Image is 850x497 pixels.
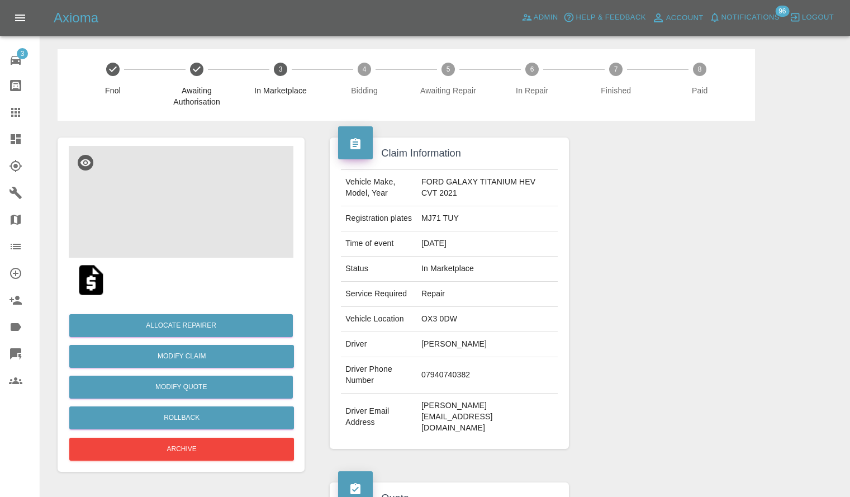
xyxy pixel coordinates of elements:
[69,376,293,399] button: Modify Quote
[54,9,98,27] h5: Axioma
[69,406,294,429] button: Rollback
[417,257,558,282] td: In Marketplace
[279,65,283,73] text: 3
[7,4,34,31] button: Open drawer
[69,345,294,368] a: Modify Claim
[75,85,150,96] span: Fnol
[417,307,558,332] td: OX3 0DW
[530,65,534,73] text: 6
[243,85,318,96] span: In Marketplace
[69,146,293,258] img: 6eef051e-69fb-4036-bc92-f111c34e86d7
[17,48,28,59] span: 3
[338,146,560,161] h4: Claim Information
[417,231,558,257] td: [DATE]
[534,11,558,24] span: Admin
[341,206,417,231] td: Registration plates
[363,65,367,73] text: 4
[341,170,417,206] td: Vehicle Make, Model, Year
[417,332,558,357] td: [PERSON_NAME]
[666,12,704,25] span: Account
[649,9,706,27] a: Account
[578,85,653,96] span: Finished
[614,65,618,73] text: 7
[69,314,293,337] button: Allocate Repairer
[495,85,569,96] span: In Repair
[341,282,417,307] td: Service Required
[341,231,417,257] td: Time of event
[73,262,109,298] img: qt_1RzwGDA4aDea5wMjMLC8q14X
[341,332,417,357] td: Driver
[662,85,737,96] span: Paid
[417,282,558,307] td: Repair
[802,11,834,24] span: Logout
[417,170,558,206] td: FORD GALAXY TITANIUM HEV CVT 2021
[411,85,486,96] span: Awaiting Repair
[706,9,782,26] button: Notifications
[341,394,417,441] td: Driver Email Address
[341,257,417,282] td: Status
[69,438,294,461] button: Archive
[698,65,702,73] text: 8
[417,394,558,441] td: [PERSON_NAME][EMAIL_ADDRESS][DOMAIN_NAME]
[775,6,789,17] span: 96
[576,11,645,24] span: Help & Feedback
[341,307,417,332] td: Vehicle Location
[417,206,558,231] td: MJ71 TUY
[519,9,561,26] a: Admin
[417,357,558,394] td: 07940740382
[447,65,450,73] text: 5
[787,9,837,26] button: Logout
[721,11,780,24] span: Notifications
[327,85,402,96] span: Bidding
[561,9,648,26] button: Help & Feedback
[159,85,234,107] span: Awaiting Authorisation
[341,357,417,394] td: Driver Phone Number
